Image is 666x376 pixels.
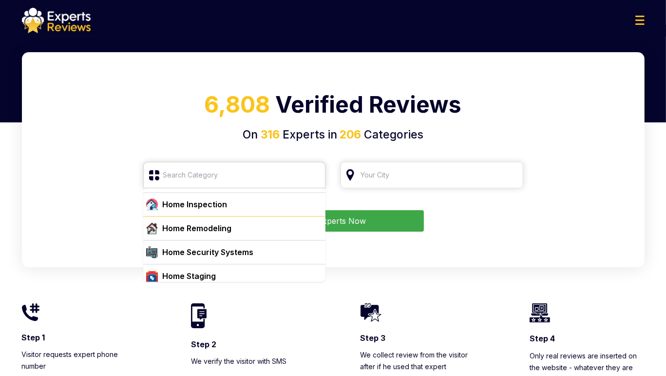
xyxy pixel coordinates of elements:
[34,88,633,126] h1: Verified Reviews
[361,333,476,343] h3: Step 3
[361,349,476,373] p: We collect review from the visitor after if he used that expert
[163,270,216,282] div: Home Staging
[22,349,137,372] p: Visitor requests expert phone number
[191,339,306,350] h3: Step 2
[341,162,523,188] input: Your City
[22,8,91,33] img: logo
[146,270,158,282] img: category icon
[530,303,550,322] img: homeIcon4
[146,198,158,210] img: category icon
[163,246,254,258] div: Home Security Systems
[146,222,158,234] img: category icon
[22,303,39,321] img: homeIcon1
[530,333,645,344] h3: Step 4
[205,91,270,118] span: 6,808
[143,162,326,188] input: Search Category
[242,210,424,232] button: Find Experts Now
[163,198,228,210] div: Home Inspection
[191,356,306,367] p: We verify the visitor with SMS
[191,303,207,328] img: homeIcon2
[146,246,158,258] img: category icon
[163,222,232,234] div: Home Remodeling
[361,303,381,322] img: homeIcon3
[34,126,633,143] h4: On Experts in Categories
[337,128,361,141] span: 206
[22,332,137,343] h3: Step 1
[635,16,645,25] img: Menu Icon
[261,128,280,141] span: 316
